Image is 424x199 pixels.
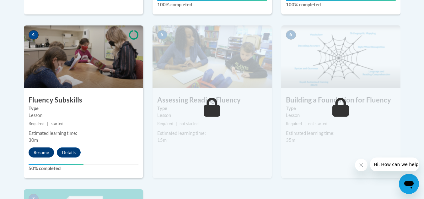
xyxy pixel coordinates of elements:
div: Estimated learning time: [29,130,138,137]
iframe: Close message [355,159,368,171]
span: 4 [29,30,39,40]
img: Course Image [24,25,143,88]
span: 30m [29,137,38,143]
h3: Assessing Reading Fluency [153,95,272,105]
img: Course Image [153,25,272,88]
label: Type [29,105,138,112]
div: Your progress [29,164,83,165]
h3: Fluency Subskills [24,95,143,105]
div: Estimated learning time: [286,130,396,137]
span: | [176,121,177,126]
span: 6 [286,30,296,40]
span: not started [308,121,327,126]
span: Required [157,121,173,126]
div: Estimated learning time: [157,130,267,137]
span: Required [29,121,45,126]
label: Type [157,105,267,112]
span: | [304,121,306,126]
label: 100% completed [157,1,267,8]
span: 15m [157,137,167,143]
div: Lesson [29,112,138,119]
span: Required [286,121,302,126]
span: 5 [157,30,167,40]
div: Lesson [157,112,267,119]
span: 35m [286,137,295,143]
button: Details [57,147,81,158]
h3: Building a Foundation for Fluency [281,95,400,105]
button: Resume [29,147,54,158]
iframe: Button to launch messaging window [399,174,419,194]
span: Hi. How can we help? [4,4,51,9]
iframe: Message from company [370,158,419,171]
label: 100% completed [286,1,396,8]
img: Course Image [281,25,400,88]
span: started [51,121,63,126]
label: Type [286,105,396,112]
span: | [47,121,48,126]
span: not started [180,121,199,126]
label: 50% completed [29,165,138,172]
div: Lesson [286,112,396,119]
